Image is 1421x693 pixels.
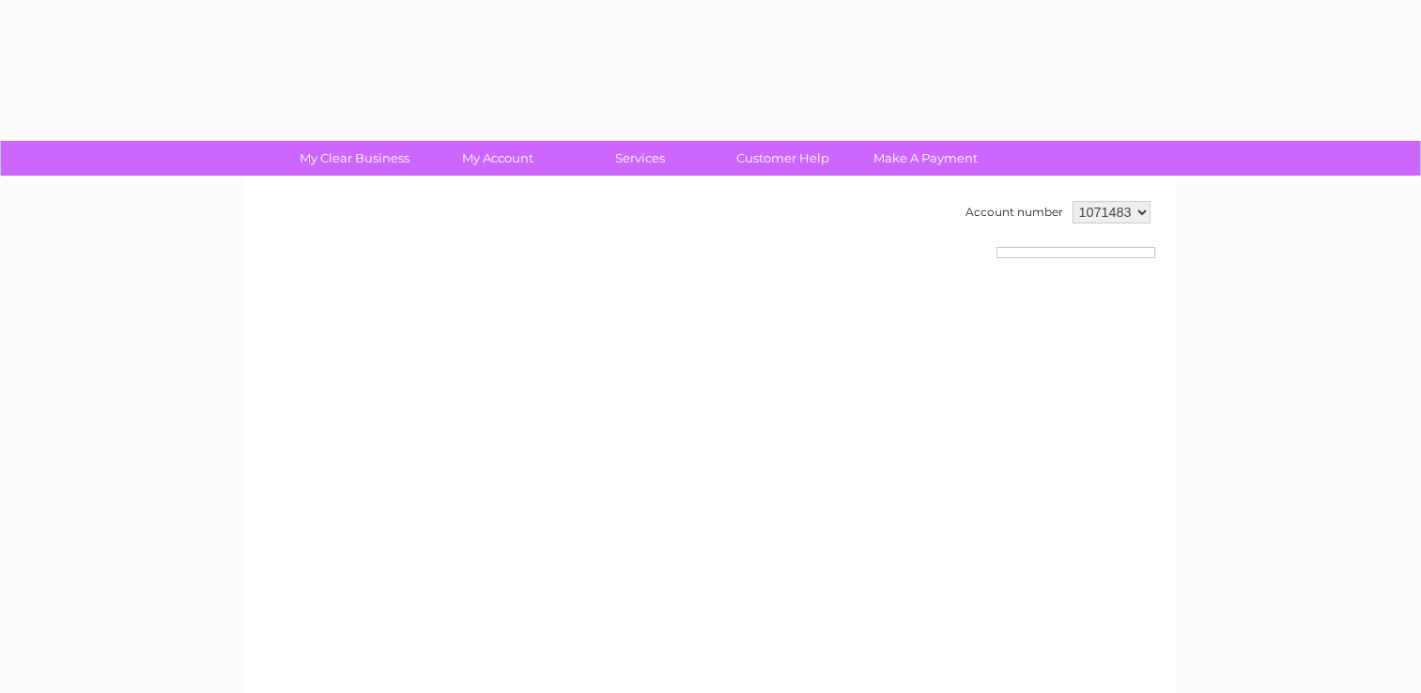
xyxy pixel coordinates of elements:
td: Account number [961,196,1068,228]
a: My Clear Business [277,141,432,176]
a: Services [563,141,718,176]
a: Make A Payment [848,141,1003,176]
a: Customer Help [705,141,860,176]
a: My Account [420,141,575,176]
